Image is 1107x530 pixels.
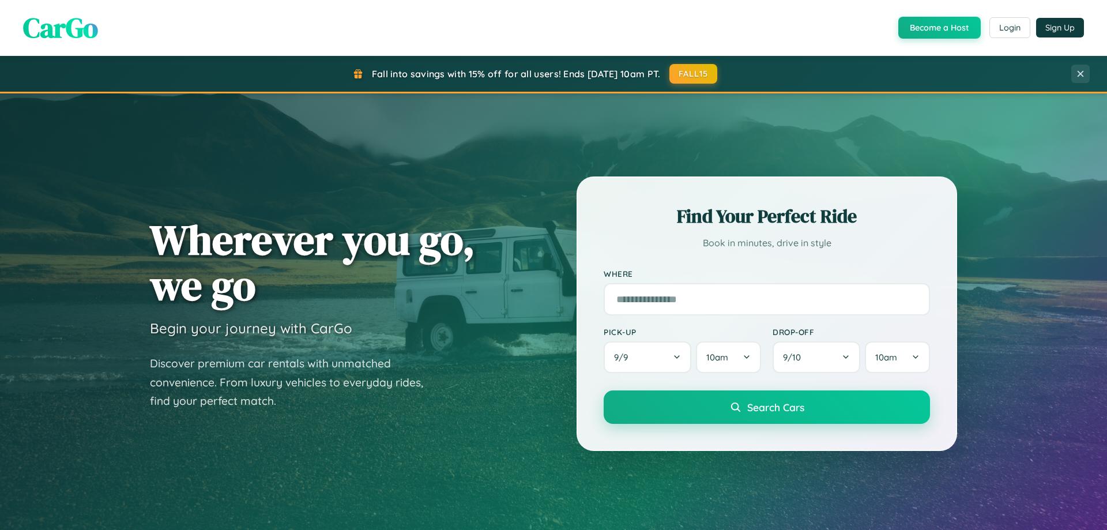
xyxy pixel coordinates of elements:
[372,68,661,80] span: Fall into savings with 15% off for all users! Ends [DATE] 10am PT.
[865,341,930,373] button: 10am
[604,341,691,373] button: 9/9
[773,341,860,373] button: 9/10
[1036,18,1084,37] button: Sign Up
[604,204,930,229] h2: Find Your Perfect Ride
[150,319,352,337] h3: Begin your journey with CarGo
[773,327,930,337] label: Drop-off
[696,341,761,373] button: 10am
[614,352,634,363] span: 9 / 9
[604,390,930,424] button: Search Cars
[150,217,475,308] h1: Wherever you go, we go
[706,352,728,363] span: 10am
[875,352,897,363] span: 10am
[604,269,930,279] label: Where
[898,17,981,39] button: Become a Host
[604,327,761,337] label: Pick-up
[783,352,807,363] span: 9 / 10
[669,64,718,84] button: FALL15
[747,401,804,414] span: Search Cars
[604,235,930,251] p: Book in minutes, drive in style
[989,17,1030,38] button: Login
[23,9,98,47] span: CarGo
[150,354,438,411] p: Discover premium car rentals with unmatched convenience. From luxury vehicles to everyday rides, ...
